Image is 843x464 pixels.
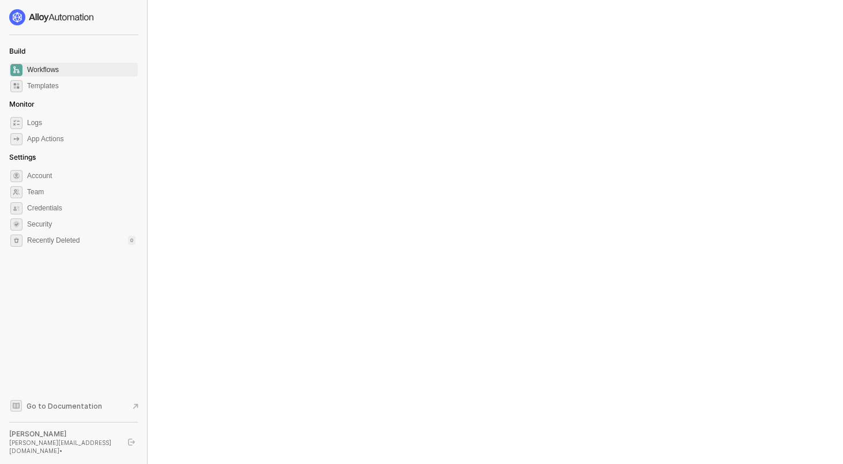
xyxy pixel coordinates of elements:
[10,235,22,247] span: settings
[9,399,138,413] a: Knowledge Base
[27,134,63,144] div: App Actions
[9,153,36,161] span: Settings
[27,63,136,77] span: Workflows
[10,400,22,412] span: documentation
[27,79,136,93] span: Templates
[10,170,22,182] span: settings
[9,439,118,455] div: [PERSON_NAME][EMAIL_ADDRESS][DOMAIN_NAME] •
[27,401,102,411] span: Go to Documentation
[10,117,22,129] span: icon-logs
[10,133,22,145] span: icon-app-actions
[27,169,136,183] span: Account
[10,218,22,231] span: security
[9,429,118,439] div: [PERSON_NAME]
[27,217,136,231] span: Security
[10,202,22,214] span: credentials
[9,100,35,108] span: Monitor
[9,9,138,25] a: logo
[27,236,80,246] span: Recently Deleted
[27,201,136,215] span: Credentials
[27,185,136,199] span: Team
[128,236,136,245] div: 0
[27,116,136,130] span: Logs
[10,80,22,92] span: marketplace
[9,9,95,25] img: logo
[130,401,141,412] span: document-arrow
[10,186,22,198] span: team
[10,64,22,76] span: dashboard
[9,47,25,55] span: Build
[128,439,135,446] span: logout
